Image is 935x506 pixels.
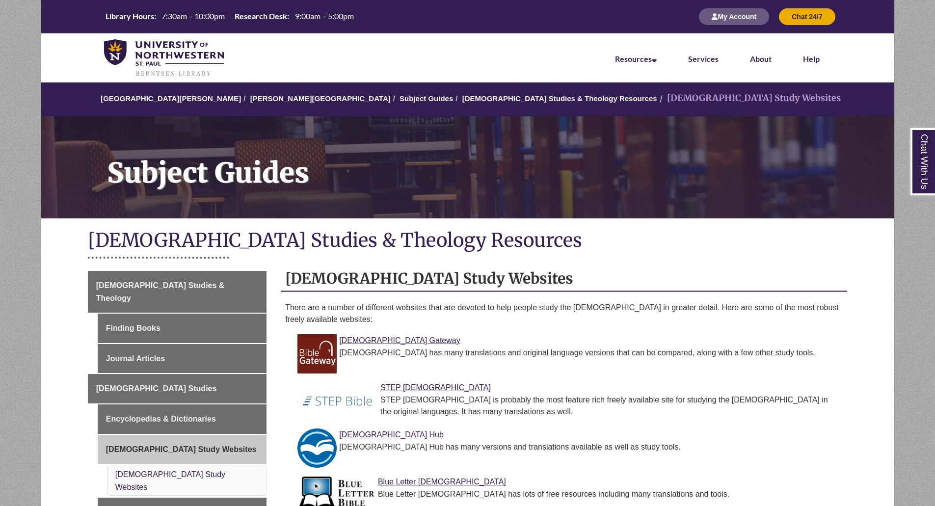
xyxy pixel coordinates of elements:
img: Link to Bible Gateway [297,334,337,373]
a: Journal Articles [98,344,267,373]
a: Encyclopedias & Dictionaries [98,404,267,434]
h1: Subject Guides [96,116,894,206]
p: There are a number of different websites that are devoted to help people study the [DEMOGRAPHIC_D... [285,302,843,325]
a: About [750,54,772,63]
h1: [DEMOGRAPHIC_DATA] Studies & Theology Resources [88,228,848,254]
img: UNWSP Library Logo [104,39,224,78]
a: Hours Today [102,11,358,23]
div: [DEMOGRAPHIC_DATA] Hub has many versions and translations available as well as study tools. [305,441,839,453]
th: Library Hours: [102,11,158,22]
div: [DEMOGRAPHIC_DATA] has many translations and original language versions that can be compared, alo... [305,347,839,359]
a: My Account [699,12,769,21]
a: Link to Bible Gateway [DEMOGRAPHIC_DATA] Gateway [339,336,460,345]
a: Link to Blue Letter Bible Blue Letter [DEMOGRAPHIC_DATA] [378,478,506,486]
a: Resources [615,54,657,63]
a: Help [803,54,820,63]
a: Link to Bible Hub [DEMOGRAPHIC_DATA] Hub [339,430,444,439]
a: Services [688,54,719,63]
span: [DEMOGRAPHIC_DATA] Studies & Theology [96,281,225,302]
span: 9:00am – 5:00pm [295,11,354,21]
img: Link to Bible Hub [297,428,337,468]
a: [DEMOGRAPHIC_DATA] Studies [88,374,267,403]
a: Chat 24/7 [779,12,835,21]
a: Link to STEP Bible STEP [DEMOGRAPHIC_DATA] [380,383,491,392]
div: STEP [DEMOGRAPHIC_DATA] is probably the most feature rich freely available site for studying the ... [305,394,839,418]
a: Subject Guides [400,94,453,103]
a: Subject Guides [41,116,894,218]
button: Chat 24/7 [779,8,835,25]
a: [GEOGRAPHIC_DATA][PERSON_NAME] [101,94,241,103]
div: Blue Letter [DEMOGRAPHIC_DATA] has lots of free resources including many translations and tools. [305,488,839,500]
a: [DEMOGRAPHIC_DATA] Study Websites [98,435,267,464]
table: Hours Today [102,11,358,22]
img: Link to STEP Bible [297,381,378,421]
span: [DEMOGRAPHIC_DATA] Studies [96,384,217,393]
a: [DEMOGRAPHIC_DATA] Studies & Theology [88,271,267,313]
a: [DEMOGRAPHIC_DATA] Study Websites [115,470,225,491]
a: Finding Books [98,314,267,343]
h2: [DEMOGRAPHIC_DATA] Study Websites [281,266,847,292]
a: [DEMOGRAPHIC_DATA] Studies & Theology Resources [462,94,657,103]
a: [PERSON_NAME][GEOGRAPHIC_DATA] [250,94,391,103]
span: 7:30am – 10:00pm [161,11,225,21]
li: [DEMOGRAPHIC_DATA] Study Websites [657,91,841,106]
button: My Account [699,8,769,25]
th: Research Desk: [231,11,291,22]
